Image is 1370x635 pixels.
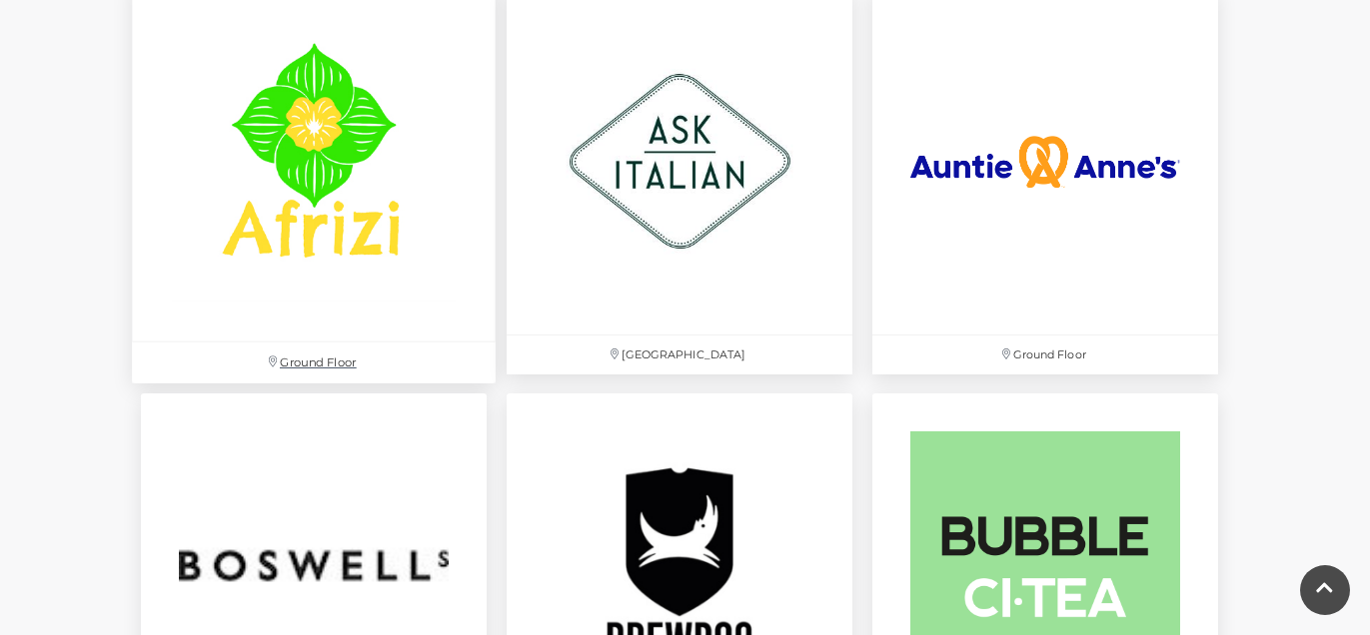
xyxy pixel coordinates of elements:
[872,335,1218,374] p: Ground Floor
[132,342,496,383] p: Ground Floor
[507,335,852,374] p: [GEOGRAPHIC_DATA]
